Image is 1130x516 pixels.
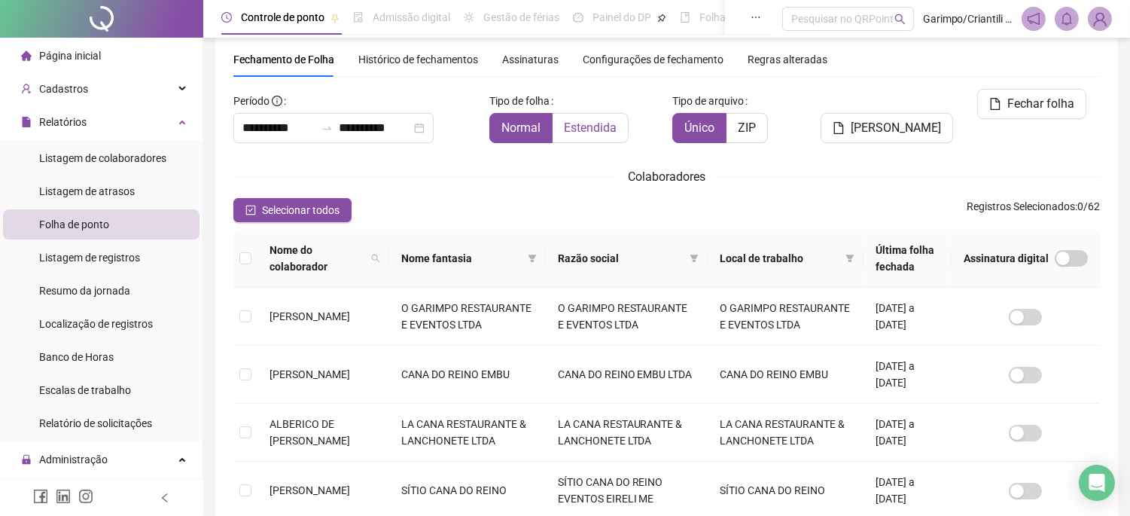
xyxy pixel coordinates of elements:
[863,288,952,346] td: [DATE] a [DATE]
[748,54,827,65] span: Regras alteradas
[546,288,708,346] td: O GARIMPO RESTAURANTE E EVENTOS LTDA
[684,121,714,135] span: Único
[221,12,232,23] span: clock-circle
[389,288,545,346] td: O GARIMPO RESTAURANTE E EVENTOS LTDA
[690,254,699,263] span: filter
[672,93,744,109] span: Tipo de arquivo
[33,489,48,504] span: facebook
[21,454,32,465] span: lock
[401,250,521,267] span: Nome fantasia
[39,83,88,95] span: Cadastros
[39,351,114,363] span: Banco de Horas
[368,239,383,278] span: search
[389,346,545,404] td: CANA DO REINO EMBU
[1007,95,1074,113] span: Fechar folha
[353,12,364,23] span: file-done
[628,169,705,184] span: Colaboradores
[272,96,282,106] span: info-circle
[573,12,583,23] span: dashboard
[39,285,130,297] span: Resumo da jornada
[371,254,380,263] span: search
[233,53,334,66] span: Fechamento de Folha
[894,14,906,25] span: search
[583,54,723,65] span: Configurações de fechamento
[751,12,761,23] span: ellipsis
[233,198,352,222] button: Selecionar todos
[270,484,350,496] span: [PERSON_NAME]
[21,50,32,61] span: home
[687,247,702,270] span: filter
[863,230,952,288] th: Última folha fechada
[270,310,350,322] span: [PERSON_NAME]
[39,185,135,197] span: Listagem de atrasos
[39,50,101,62] span: Página inicial
[39,152,166,164] span: Listagem de colaboradores
[21,84,32,94] span: user-add
[989,98,1001,110] span: file
[389,404,545,462] td: LA CANA RESTAURANTE & LANCHONETE LTDA
[720,250,839,267] span: Local de trabalho
[1089,8,1111,30] img: 2226
[464,12,474,23] span: sun
[39,116,87,128] span: Relatórios
[270,242,365,275] span: Nome do colaborador
[833,122,845,134] span: file
[1027,12,1040,26] span: notification
[708,288,863,346] td: O GARIMPO RESTAURANTE E EVENTOS LTDA
[78,489,93,504] span: instagram
[483,11,559,23] span: Gestão de férias
[501,121,541,135] span: Normal
[1079,465,1115,501] div: Open Intercom Messenger
[270,368,350,380] span: [PERSON_NAME]
[321,122,333,134] span: to
[56,489,71,504] span: linkedin
[708,404,863,462] td: LA CANA RESTAURANTE & LANCHONETE LTDA
[546,404,708,462] td: LA CANA RESTAURANTE & LANCHONETE LTDA
[160,493,170,503] span: left
[525,247,540,270] span: filter
[863,404,952,462] td: [DATE] a [DATE]
[245,205,256,215] span: check-square
[528,254,537,263] span: filter
[358,53,478,66] span: Histórico de fechamentos
[738,121,756,135] span: ZIP
[699,11,796,23] span: Folha de pagamento
[39,453,108,466] span: Administração
[39,218,109,231] span: Folha de ponto
[851,119,941,137] span: [PERSON_NAME]
[39,252,140,264] span: Listagem de registros
[270,418,350,447] span: ALBERICO DE [PERSON_NAME]
[321,122,333,134] span: swap-right
[558,250,684,267] span: Razão social
[241,11,324,23] span: Controle de ponto
[863,346,952,404] td: [DATE] a [DATE]
[842,247,857,270] span: filter
[1060,12,1074,26] span: bell
[964,250,1049,267] span: Assinatura digital
[967,198,1100,222] span: : 0 / 62
[967,200,1075,212] span: Registros Selecionados
[39,318,153,330] span: Localização de registros
[708,346,863,404] td: CANA DO REINO EMBU
[489,93,550,109] span: Tipo de folha
[923,11,1013,27] span: Garimpo/Criantili - O GARIMPO
[502,54,559,65] span: Assinaturas
[977,89,1086,119] button: Fechar folha
[680,12,690,23] span: book
[373,11,450,23] span: Admissão digital
[39,384,131,396] span: Escalas de trabalho
[657,14,666,23] span: pushpin
[330,14,340,23] span: pushpin
[821,113,953,143] button: [PERSON_NAME]
[233,95,270,107] span: Período
[21,117,32,127] span: file
[845,254,854,263] span: filter
[564,121,617,135] span: Estendida
[592,11,651,23] span: Painel do DP
[546,346,708,404] td: CANA DO REINO EMBU LTDA
[39,417,152,429] span: Relatório de solicitações
[262,202,340,218] span: Selecionar todos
